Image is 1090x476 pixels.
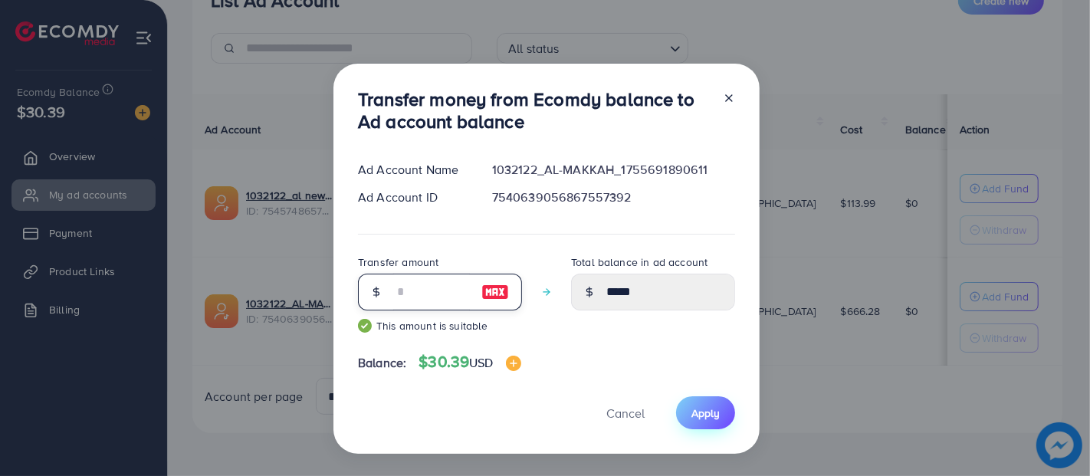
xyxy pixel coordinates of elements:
[358,354,406,372] span: Balance:
[481,283,509,301] img: image
[419,353,520,372] h4: $30.39
[358,88,711,133] h3: Transfer money from Ecomdy balance to Ad account balance
[358,254,438,270] label: Transfer amount
[346,161,480,179] div: Ad Account Name
[676,396,735,429] button: Apply
[480,161,747,179] div: 1032122_AL-MAKKAH_1755691890611
[469,354,493,371] span: USD
[358,318,522,333] small: This amount is suitable
[506,356,521,371] img: image
[480,189,747,206] div: 7540639056867557392
[587,396,664,429] button: Cancel
[358,319,372,333] img: guide
[606,405,645,422] span: Cancel
[691,405,720,421] span: Apply
[571,254,708,270] label: Total balance in ad account
[346,189,480,206] div: Ad Account ID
